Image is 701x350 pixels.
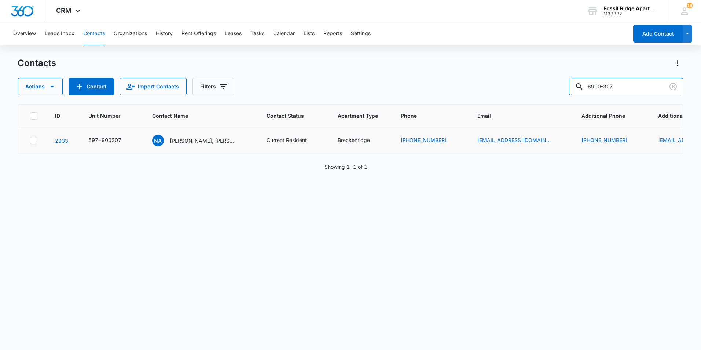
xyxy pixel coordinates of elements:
[687,3,693,8] span: 18
[477,112,553,120] span: Email
[152,135,249,146] div: Contact Name - Nadia Aleman, Emily Grecian - Select to Edit Field
[114,22,147,45] button: Organizations
[267,136,307,144] div: Current Resident
[401,136,460,145] div: Phone - (970) 302-4326 - Select to Edit Field
[45,22,74,45] button: Leads Inbox
[56,7,71,14] span: CRM
[603,11,657,17] div: account id
[581,136,627,144] a: [PHONE_NUMBER]
[351,22,371,45] button: Settings
[477,136,564,145] div: Email - nadiaaleman08@gmail.com - Select to Edit Field
[88,136,121,144] div: 597-900307
[88,112,135,120] span: Unit Number
[13,22,36,45] button: Overview
[273,22,295,45] button: Calendar
[633,25,683,43] button: Add Contact
[192,78,234,95] button: Filters
[88,136,135,145] div: Unit Number - 597-900307 - Select to Edit Field
[672,57,683,69] button: Actions
[338,136,370,144] div: Breckenridge
[324,163,367,171] p: Showing 1-1 of 1
[18,78,63,95] button: Actions
[323,22,342,45] button: Reports
[581,136,641,145] div: Additional Phone - (319) 621-9274 - Select to Edit Field
[267,136,320,145] div: Contact Status - Current Resident - Select to Edit Field
[18,58,56,69] h1: Contacts
[55,112,60,120] span: ID
[83,22,105,45] button: Contacts
[152,112,238,120] span: Contact Name
[338,112,383,120] span: Apartment Type
[55,138,68,144] a: Navigate to contact details page for Nadia Aleman, Emily Grecian
[69,78,114,95] button: Add Contact
[181,22,216,45] button: Rent Offerings
[667,81,679,92] button: Clear
[401,112,449,120] span: Phone
[581,112,641,120] span: Additional Phone
[687,3,693,8] div: notifications count
[338,136,383,145] div: Apartment Type - Breckenridge - Select to Edit Field
[401,136,447,144] a: [PHONE_NUMBER]
[120,78,187,95] button: Import Contacts
[170,137,236,145] p: [PERSON_NAME], [PERSON_NAME]
[477,136,551,144] a: [EMAIL_ADDRESS][DOMAIN_NAME]
[569,78,683,95] input: Search Contacts
[267,112,309,120] span: Contact Status
[603,6,657,11] div: account name
[304,22,315,45] button: Lists
[156,22,173,45] button: History
[152,135,164,146] span: NA
[250,22,264,45] button: Tasks
[225,22,242,45] button: Leases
